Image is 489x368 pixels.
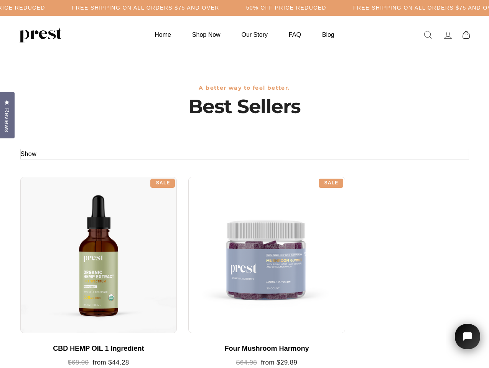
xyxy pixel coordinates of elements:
[21,149,37,159] button: Show
[196,359,338,367] div: from $29.89
[2,108,12,132] span: Reviews
[246,5,326,11] h5: 50% OFF PRICE REDUCED
[20,95,469,118] h1: Best Sellers
[196,345,338,353] div: Four Mushroom Harmony
[279,27,311,42] a: FAQ
[20,85,469,91] h3: A better way to feel better.
[232,27,277,42] a: Our Story
[183,27,230,42] a: Shop Now
[150,179,175,188] div: Sale
[145,27,344,42] ul: Primary
[72,5,219,11] h5: Free Shipping on all orders $75 and over
[28,359,170,367] div: from $44.28
[313,27,344,42] a: Blog
[68,359,89,366] span: $68.00
[446,314,489,368] iframe: Tidio Chat
[319,179,343,188] div: Sale
[145,27,181,42] a: Home
[28,345,170,353] div: CBD HEMP OIL 1 Ingredient
[19,27,61,43] img: PREST ORGANICS
[236,359,257,366] span: $64.98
